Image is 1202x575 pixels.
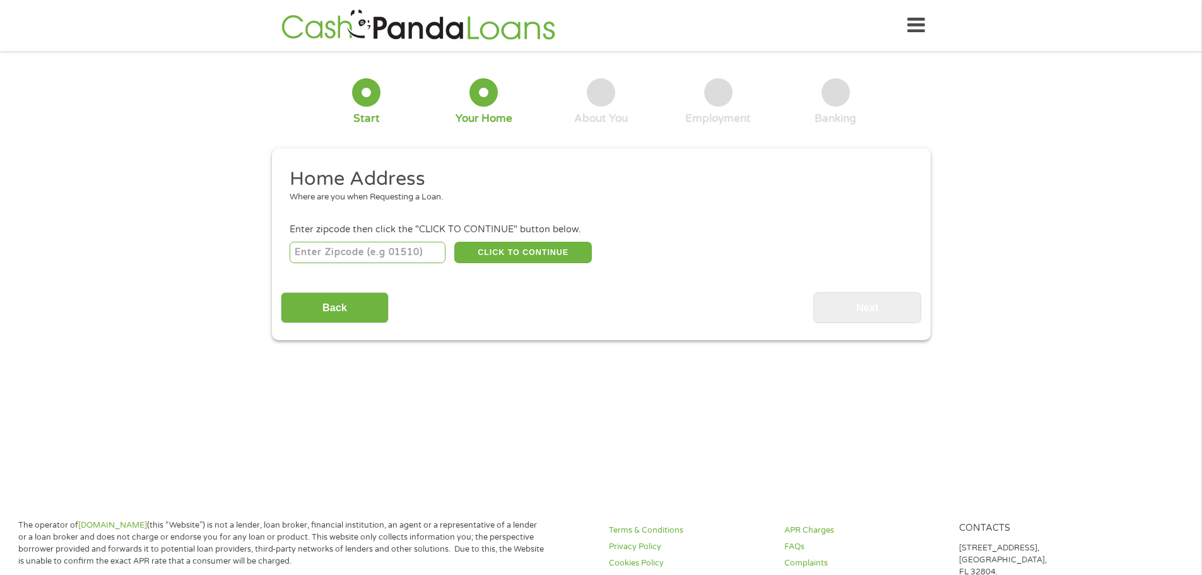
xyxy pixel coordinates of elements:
a: Terms & Conditions [609,525,769,536]
div: Enter zipcode then click the "CLICK TO CONTINUE" button below. [290,223,912,237]
div: Banking [815,112,856,126]
button: CLICK TO CONTINUE [454,242,592,263]
a: [DOMAIN_NAME] [78,520,147,530]
div: About You [574,112,628,126]
div: Employment [685,112,751,126]
a: Complaints [784,557,945,569]
img: GetLoanNow Logo [278,8,559,44]
input: Next [813,292,921,323]
h4: Contacts [959,523,1119,535]
a: Cookies Policy [609,557,769,569]
input: Back [281,292,389,323]
h2: Home Address [290,167,903,192]
div: Start [353,112,380,126]
a: APR Charges [784,525,945,536]
a: Privacy Policy [609,541,769,553]
div: Where are you when Requesting a Loan. [290,191,903,204]
a: FAQs [784,541,945,553]
div: Your Home [456,112,512,126]
input: Enter Zipcode (e.g 01510) [290,242,445,263]
p: The operator of (this “Website”) is not a lender, loan broker, financial institution, an agent or... [18,519,545,567]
